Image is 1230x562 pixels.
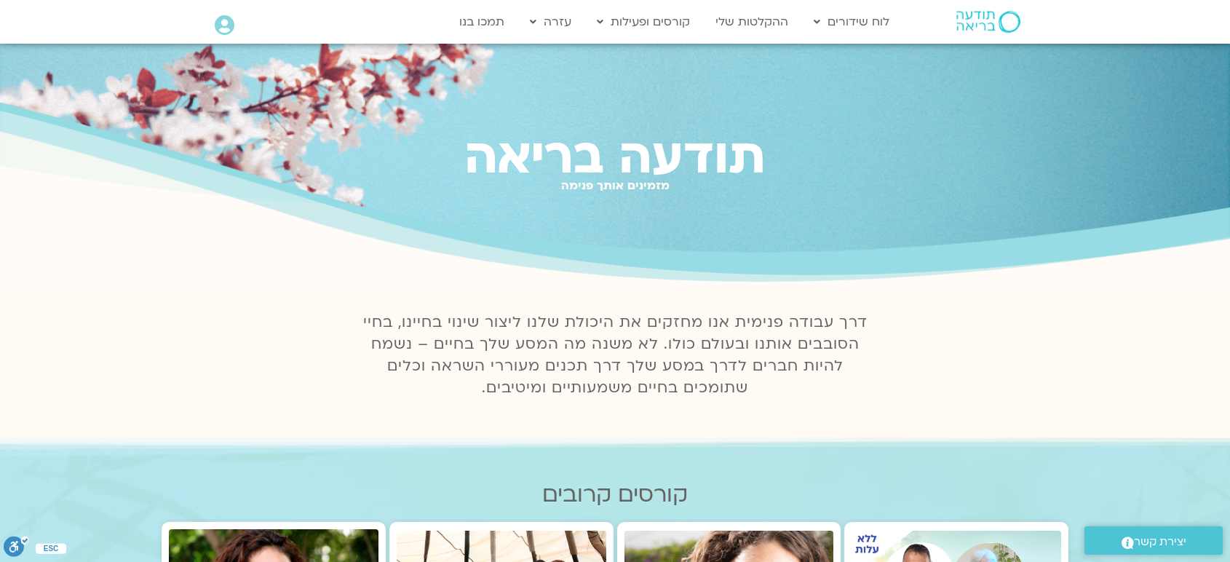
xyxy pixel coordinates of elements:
[523,8,579,36] a: עזרה
[590,8,697,36] a: קורסים ופעילות
[354,312,876,399] p: דרך עבודה פנימית אנו מחזקים את היכולת שלנו ליצור שינוי בחיינו, בחיי הסובבים אותנו ובעולם כולו. לא...
[708,8,795,36] a: ההקלטות שלי
[162,482,1068,507] h2: קורסים קרובים
[452,8,512,36] a: תמכו בנו
[806,8,897,36] a: לוח שידורים
[1084,526,1223,555] a: יצירת קשר
[1134,532,1186,552] span: יצירת קשר
[956,11,1020,33] img: תודעה בריאה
